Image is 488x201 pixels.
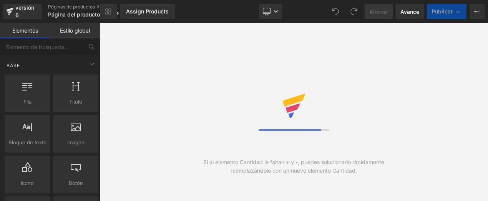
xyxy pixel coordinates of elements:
[369,8,388,15] font: Ahorrar
[328,4,343,19] button: Deshacer
[3,4,42,19] a: versión 6
[7,63,20,68] font: Base
[100,4,117,19] a: Nueva Biblioteca
[400,8,419,15] font: Avance
[48,4,95,10] font: Páginas de productos
[470,4,485,19] button: Más
[427,4,466,19] button: Publicar
[12,27,38,34] font: Elementos
[23,99,32,105] font: Fila
[346,4,362,19] button: Rehacer
[48,11,191,18] font: Página del producto - [DATE][PERSON_NAME] 16:30:56
[48,4,125,10] a: Páginas de productos
[396,4,424,19] a: Avance
[69,180,83,186] font: Botón
[432,8,453,15] font: Publicar
[21,180,34,186] font: Icono
[60,27,90,34] font: Estilo global
[67,139,85,145] font: Imagen
[126,8,169,15] div: Assign Products
[203,159,384,174] font: Si al elemento Cantidad le faltan + y -, puedes solucionarlo rápidamente reemplazándolo con un nu...
[15,4,34,18] font: versión 6
[8,139,46,145] font: Bloque de texto
[69,99,82,105] font: Título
